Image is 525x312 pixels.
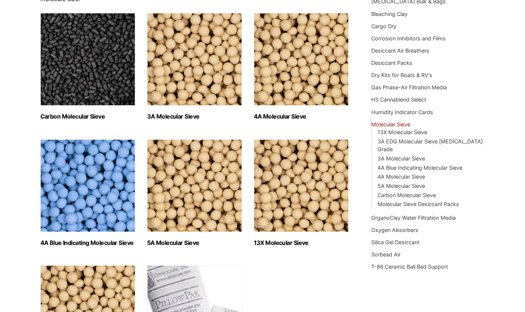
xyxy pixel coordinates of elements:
[371,227,418,233] a: Oxygen Absorbers
[371,60,412,66] a: Desiccant Packs
[147,113,242,120] h2: 3A Molecular Sieve
[371,35,446,42] a: Corrosion Inhibitors and Films
[254,13,349,120] a: Visit product category 4A Molecular Sieve
[371,72,432,78] a: Dry Kits for Boats & RV's
[371,109,433,115] a: Humidity Indicator Cards
[254,139,349,246] a: Visit product category 13X Molecular Sieve
[371,11,408,17] a: Bleaching Clay
[371,215,456,221] a: OrganoClay Water Filtration Media
[378,173,425,180] a: 4A Molecular Sieve
[378,165,462,171] a: 4A Blue Indicating Molecular Sieve
[378,138,483,153] a: 3A EDG Molecular Sieve [MEDICAL_DATA] Grade
[378,129,427,135] a: 13X Molecular Sieve
[40,239,135,246] h2: 4A Blue Indicating Molecular Sieve
[254,139,349,232] img: 13X Molecular Sieve
[40,113,135,120] h2: Carbon Molecular Sieve
[371,239,419,245] a: Silica Gel Desiccant
[371,121,410,127] a: Molecular Sieve
[371,96,426,103] a: HS Cannablend Select
[254,13,349,106] img: 4A Molecular Sieve
[371,84,447,90] a: Gas Phase-Air Filtration Media
[40,139,135,246] a: Visit product category 4A Blue Indicating Molecular Sieve
[147,139,242,232] img: 5A Molecular Sieve
[147,239,242,246] h2: 5A Molecular Sieve
[40,13,135,106] img: Carbon Molecular Sieve
[378,155,425,162] a: 3A Molecular Sieve
[147,139,242,246] a: Visit product category 5A Molecular Sieve
[40,13,135,120] a: Visit product category Carbon Molecular Sieve
[254,239,349,246] h2: 13X Molecular Sieve
[378,192,436,198] a: Carbon Molecular Sieve
[371,23,396,29] a: Cargo Dry
[378,201,459,207] a: Molecular Sieve Desiccant Packs
[371,263,448,270] a: T-86 Ceramic Ball Bed Support
[147,13,242,120] a: Visit product category 3A Molecular Sieve
[371,47,429,54] a: Desiccant Air Breathers
[40,139,135,232] img: 4A Blue Indicating Molecular Sieve
[147,13,242,106] img: 3A Molecular Sieve
[371,251,401,258] a: Sorbead Air
[254,113,349,120] h2: 4A Molecular Sieve
[378,183,425,189] a: 5A Molecular Sieve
